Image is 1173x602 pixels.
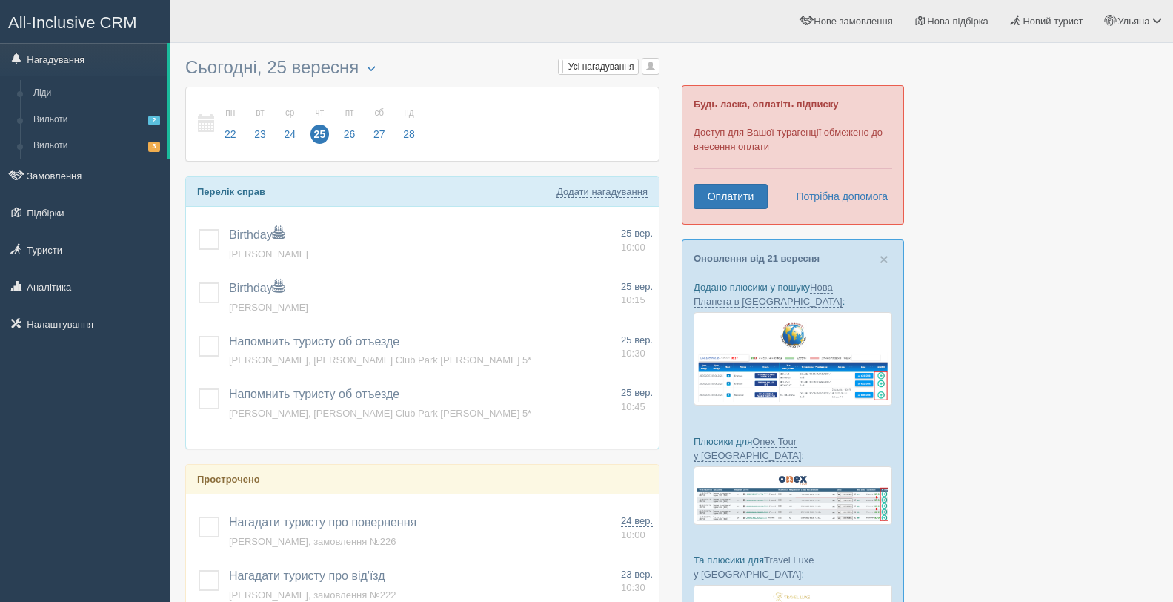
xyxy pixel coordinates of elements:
[229,589,396,601] a: [PERSON_NAME], замовлення №222
[621,348,645,359] span: 10:30
[306,99,334,150] a: чт 25
[621,568,653,595] a: 23 вер. 10:30
[621,294,645,305] span: 10:15
[148,116,160,125] span: 2
[621,387,653,398] span: 25 вер.
[216,99,245,150] a: пн 22
[621,401,645,412] span: 10:45
[229,516,416,529] a: Нагадати туристу про повернення
[621,515,653,542] a: 24 вер. 10:00
[229,569,385,582] a: Нагадати туристу про від'їзд
[1,1,170,42] a: All-Inclusive CRM
[246,99,274,150] a: вт 23
[694,436,801,462] a: Onex Tour у [GEOGRAPHIC_DATA]
[197,474,260,485] b: Прострочено
[310,125,330,144] span: 25
[621,334,653,361] a: 25 вер. 10:30
[880,251,888,267] button: Close
[310,107,330,119] small: чт
[276,99,304,150] a: ср 24
[250,125,270,144] span: 23
[694,99,838,110] b: Будь ласка, оплатіть підписку
[399,125,419,144] span: 28
[250,107,270,119] small: вт
[927,16,988,27] span: Нова підбірка
[229,335,399,348] a: Напомнить туристу об отъезде
[185,58,659,79] h3: Сьогодні, 25 вересня
[336,99,364,150] a: пт 26
[694,282,843,308] a: Нова Планета в [GEOGRAPHIC_DATA]
[621,334,653,345] span: 25 вер.
[694,184,768,209] a: Оплатити
[340,107,359,119] small: пт
[221,107,240,119] small: пн
[694,555,814,580] a: Travel Luxe у [GEOGRAPHIC_DATA]
[621,227,653,254] a: 25 вер. 10:00
[1117,16,1149,27] span: Ульяна
[621,386,653,414] a: 25 вер. 10:45
[370,107,389,119] small: сб
[27,107,167,133] a: Вильоти2
[395,99,419,150] a: нд 28
[221,125,240,144] span: 22
[621,569,653,580] span: 23 вер.
[694,280,892,308] p: Додано плюсики у пошуку :
[814,16,892,27] span: Нове замовлення
[280,107,299,119] small: ср
[556,186,648,198] a: Додати нагадування
[621,582,645,593] span: 10:30
[694,434,892,463] p: Плюсики для :
[27,80,167,107] a: Ліди
[229,536,396,547] a: [PERSON_NAME], замовлення №226
[694,466,892,525] img: onex-tour-proposal-crm-for-travel-agency.png
[229,302,308,313] a: [PERSON_NAME]
[229,388,399,400] a: Напомнить туристу об отъезде
[621,281,653,292] span: 25 вер.
[197,186,265,197] b: Перелік справ
[280,125,299,144] span: 24
[370,125,389,144] span: 27
[568,62,634,72] span: Усі нагадування
[8,13,137,32] span: All-Inclusive CRM
[694,253,820,264] a: Оновлення від 21 вересня
[229,282,285,294] a: Birthday
[621,242,645,253] span: 10:00
[694,553,892,581] p: Та плюсики для :
[229,248,308,259] a: [PERSON_NAME]
[682,85,904,225] div: Доступ для Вашої турагенції обмежено до внесення оплати
[1023,16,1083,27] span: Новий турист
[399,107,419,119] small: нд
[229,408,531,419] a: [PERSON_NAME], [PERSON_NAME] Club Park [PERSON_NAME] 5*
[27,133,167,159] a: Вильоти3
[694,312,892,406] img: new-planet-%D0%BF%D1%96%D0%B4%D0%B1%D1%96%D1%80%D0%BA%D0%B0-%D1%81%D1%80%D0%BC-%D0%B4%D0%BB%D1%8F...
[229,354,531,365] a: [PERSON_NAME], [PERSON_NAME] Club Park [PERSON_NAME] 5*
[621,515,653,527] span: 24 вер.
[365,99,393,150] a: сб 27
[340,125,359,144] span: 26
[786,184,888,209] a: Потрібна допомога
[621,280,653,308] a: 25 вер. 10:15
[621,529,645,540] span: 10:00
[148,142,160,151] span: 3
[880,251,888,268] span: ×
[621,228,653,239] span: 25 вер.
[229,228,285,241] a: Birthday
